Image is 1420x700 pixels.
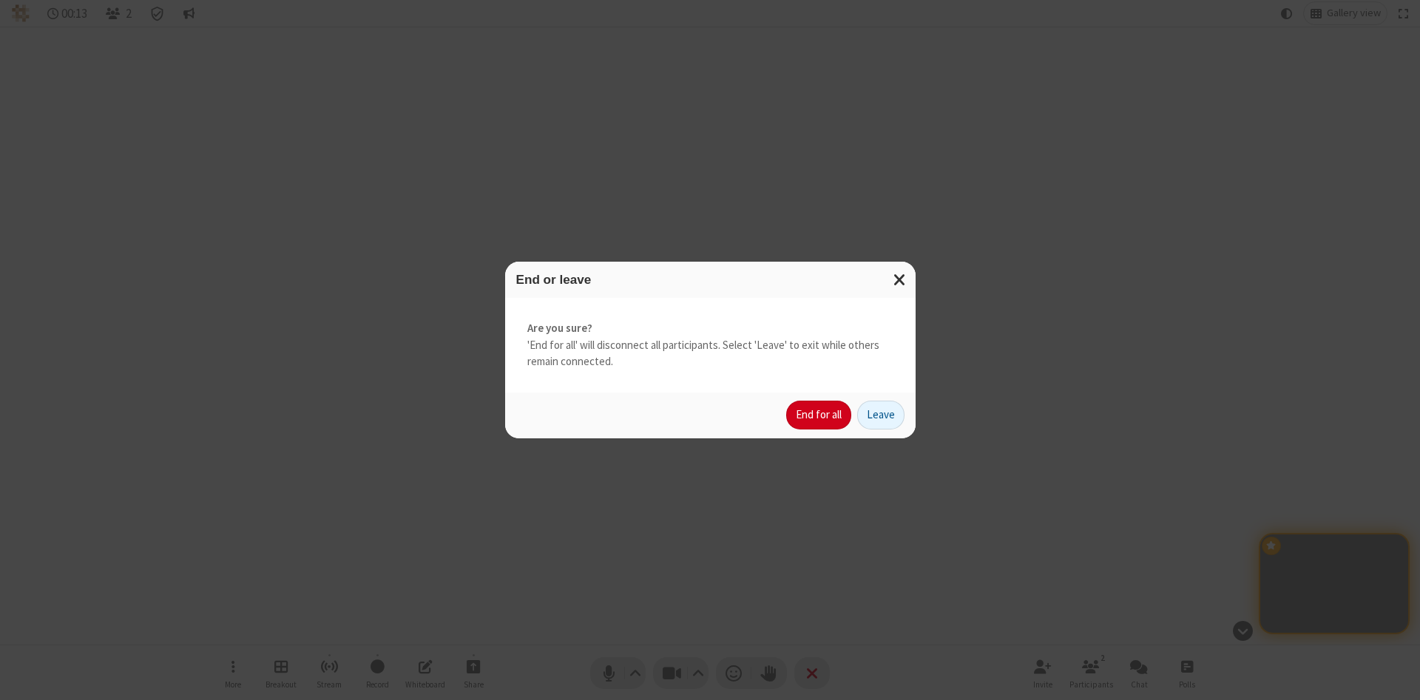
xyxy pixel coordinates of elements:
h3: End or leave [516,273,905,287]
button: Close modal [885,262,916,298]
div: 'End for all' will disconnect all participants. Select 'Leave' to exit while others remain connec... [505,298,916,393]
button: End for all [786,401,851,430]
button: Leave [857,401,905,430]
strong: Are you sure? [527,320,893,337]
